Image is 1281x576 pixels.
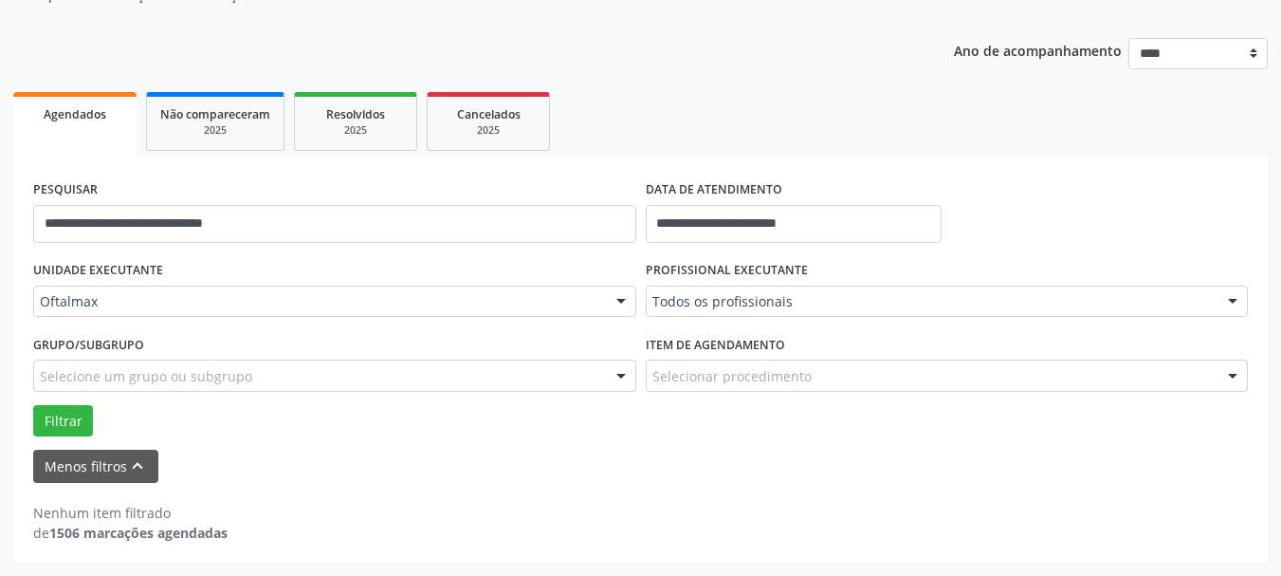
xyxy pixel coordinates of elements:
[127,455,148,476] i: keyboard_arrow_up
[33,330,144,360] label: Grupo/Subgrupo
[646,256,808,286] label: PROFISSIONAL EXECUTANTE
[33,450,158,483] button: Menos filtroskeyboard_arrow_up
[44,106,106,122] span: Agendados
[646,176,782,205] label: DATA DE ATENDIMENTO
[441,123,536,138] div: 2025
[308,123,403,138] div: 2025
[326,106,385,122] span: Resolvidos
[652,292,1210,311] span: Todos os profissionais
[160,106,270,122] span: Não compareceram
[160,123,270,138] div: 2025
[954,38,1122,62] p: Ano de acompanhamento
[33,503,228,523] div: Nenhum item filtrado
[40,292,597,311] span: Oftalmax
[652,366,812,386] span: Selecionar procedimento
[457,106,521,122] span: Cancelados
[40,366,252,386] span: Selecione um grupo ou subgrupo
[33,405,93,437] button: Filtrar
[49,524,228,542] strong: 1506 marcações agendadas
[33,176,98,205] label: PESQUISAR
[33,523,228,543] div: de
[646,330,785,360] label: Item de agendamento
[33,256,163,286] label: UNIDADE EXECUTANTE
